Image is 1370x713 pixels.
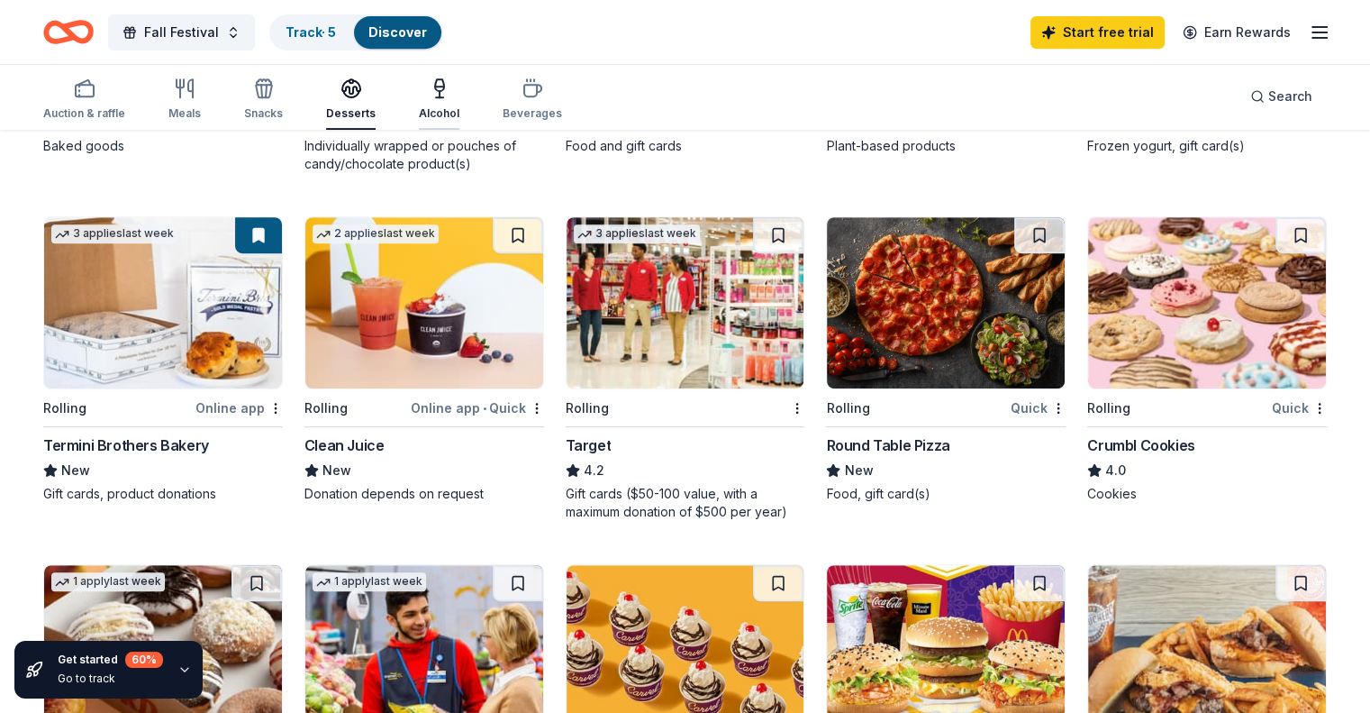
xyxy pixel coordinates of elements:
[1087,137,1327,155] div: Frozen yogurt, gift card(s)
[1105,460,1126,481] span: 4.0
[584,460,604,481] span: 4.2
[304,216,544,503] a: Image for Clean Juice2 applieslast weekRollingOnline app•QuickClean JuiceNewDonation depends on r...
[304,485,544,503] div: Donation depends on request
[108,14,255,50] button: Fall Festival
[43,398,86,419] div: Rolling
[566,137,805,155] div: Food and gift cards
[43,137,283,155] div: Baked goods
[574,224,700,243] div: 3 applies last week
[168,70,201,130] button: Meals
[1268,86,1312,107] span: Search
[244,106,283,121] div: Snacks
[144,22,219,43] span: Fall Festival
[43,106,125,121] div: Auction & raffle
[566,398,609,419] div: Rolling
[1088,217,1326,388] img: Image for Crumbl Cookies
[125,652,163,668] div: 60 %
[313,224,439,243] div: 2 applies last week
[826,398,869,419] div: Rolling
[43,70,125,130] button: Auction & raffle
[1272,397,1327,419] div: Quick
[44,217,282,388] img: Image for Termini Brothers Bakery
[1087,485,1327,503] div: Cookies
[61,460,90,481] span: New
[326,70,376,130] button: Desserts
[1011,397,1066,419] div: Quick
[244,70,283,130] button: Snacks
[43,485,283,503] div: Gift cards, product donations
[1236,78,1327,114] button: Search
[566,216,805,521] a: Image for Target3 applieslast weekRollingTarget4.2Gift cards ($50-100 value, with a maximum donat...
[1087,216,1327,503] a: Image for Crumbl CookiesRollingQuickCrumbl Cookies4.0Cookies
[305,217,543,388] img: Image for Clean Juice
[304,398,348,419] div: Rolling
[411,397,544,419] div: Online app Quick
[419,106,459,121] div: Alcohol
[826,434,949,456] div: Round Table Pizza
[51,224,177,243] div: 3 applies last week
[168,106,201,121] div: Meals
[566,485,805,521] div: Gift cards ($50-100 value, with a maximum donation of $500 per year)
[503,106,562,121] div: Beverages
[827,217,1065,388] img: Image for Round Table Pizza
[43,216,283,503] a: Image for Termini Brothers Bakery3 applieslast weekRollingOnline appTermini Brothers BakeryNewGif...
[313,572,426,591] div: 1 apply last week
[419,70,459,130] button: Alcohol
[1172,16,1302,49] a: Earn Rewards
[58,672,163,686] div: Go to track
[58,652,163,668] div: Get started
[51,572,165,591] div: 1 apply last week
[826,137,1066,155] div: Plant-based products
[1087,434,1194,456] div: Crumbl Cookies
[826,485,1066,503] div: Food, gift card(s)
[43,434,209,456] div: Termini Brothers Bakery
[844,460,873,481] span: New
[566,434,612,456] div: Target
[304,137,544,173] div: Individually wrapped or pouches of candy/chocolate product(s)
[1087,398,1130,419] div: Rolling
[304,434,385,456] div: Clean Juice
[483,401,486,416] span: •
[269,14,443,50] button: Track· 5Discover
[826,216,1066,503] a: Image for Round Table PizzaRollingQuickRound Table PizzaNewFood, gift card(s)
[286,24,336,40] a: Track· 5
[322,460,351,481] span: New
[503,70,562,130] button: Beverages
[1030,16,1165,49] a: Start free trial
[43,11,94,53] a: Home
[195,397,283,419] div: Online app
[326,106,376,121] div: Desserts
[567,217,804,388] img: Image for Target
[368,24,427,40] a: Discover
